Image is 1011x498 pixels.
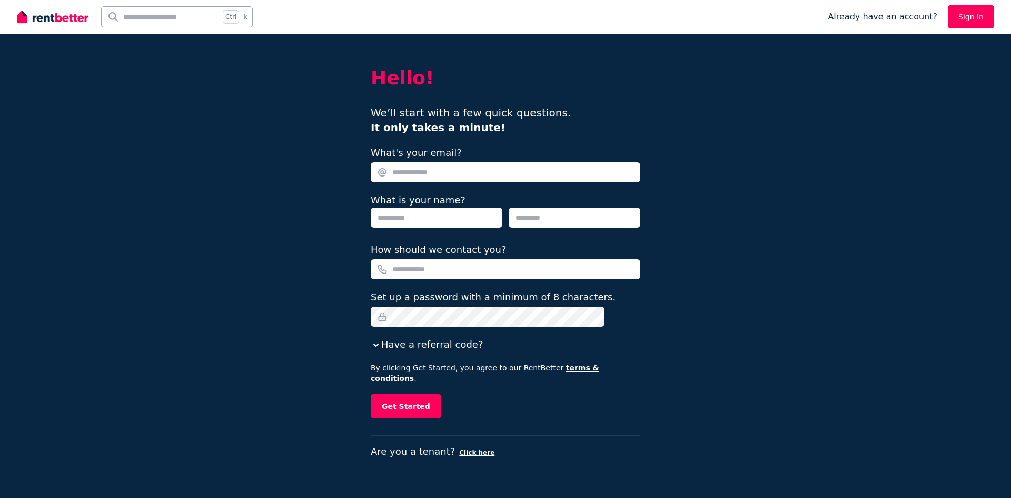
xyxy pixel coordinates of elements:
span: k [243,13,247,21]
h2: Hello! [371,67,640,89]
label: Set up a password with a minimum of 8 characters. [371,290,616,305]
button: Get Started [371,394,441,418]
span: Already have an account? [828,11,937,23]
p: By clicking Get Started, you agree to our RentBetter . [371,363,640,384]
label: What's your email? [371,145,462,160]
button: Have a referral code? [371,337,483,352]
b: It only takes a minute! [371,121,506,134]
p: Are you a tenant? [371,444,640,459]
span: Ctrl [223,10,239,24]
span: We’ll start with a few quick questions. [371,106,571,134]
button: Click here [459,448,494,457]
img: RentBetter [17,9,88,25]
label: How should we contact you? [371,242,507,257]
label: What is your name? [371,194,465,206]
a: Sign In [948,5,994,28]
